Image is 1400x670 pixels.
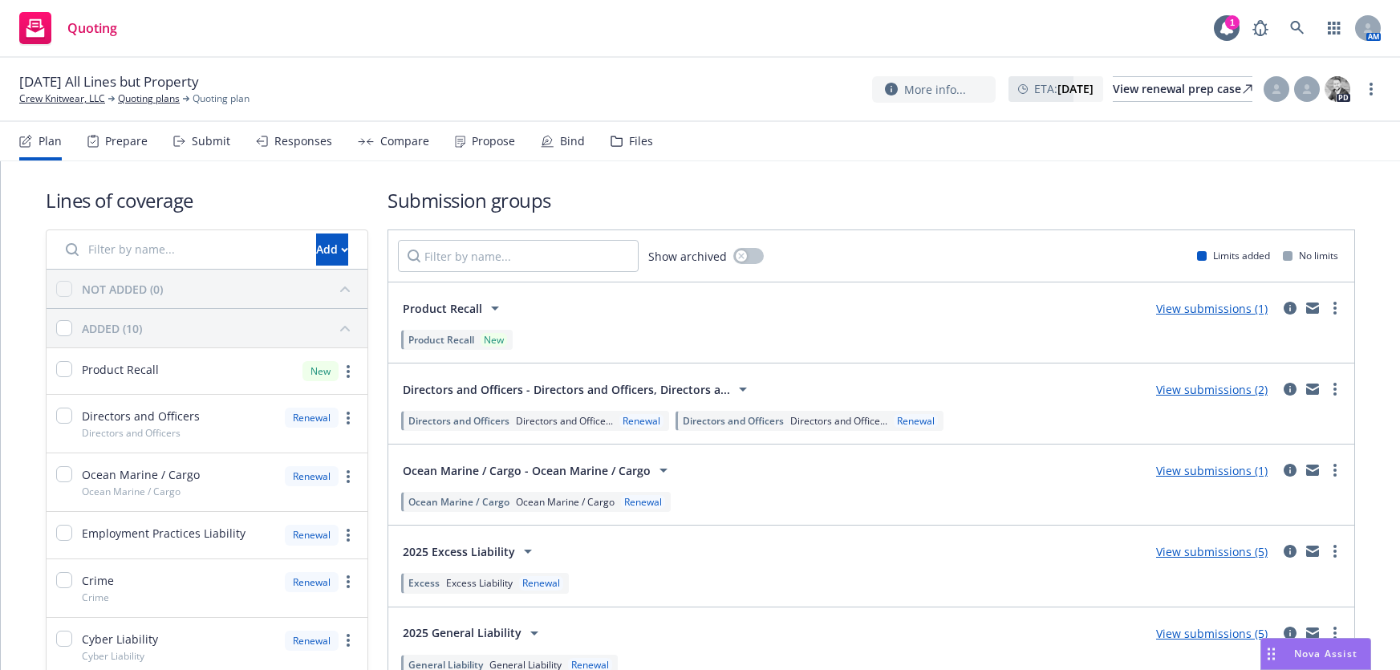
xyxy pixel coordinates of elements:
[446,576,513,590] span: Excess Liability
[1325,623,1345,643] a: more
[1283,249,1338,262] div: No limits
[316,233,348,266] button: Add
[894,414,938,428] div: Renewal
[285,408,339,428] div: Renewal
[302,361,339,381] div: New
[82,591,109,604] span: Crime
[274,135,332,148] div: Responses
[82,466,200,483] span: Ocean Marine / Cargo
[1034,80,1094,97] span: ETA :
[82,525,246,542] span: Employment Practices Liability
[1303,380,1322,399] a: mail
[82,485,181,498] span: Ocean Marine / Cargo
[82,649,144,663] span: Cyber Liability
[193,91,250,106] span: Quoting plan
[46,187,368,213] h1: Lines of coverage
[13,6,124,51] a: Quoting
[1197,249,1270,262] div: Limits added
[1294,647,1357,660] span: Nova Assist
[1280,298,1300,318] a: circleInformation
[1303,623,1322,643] a: mail
[1244,12,1276,44] a: Report a Bug
[339,526,358,545] a: more
[118,91,180,106] a: Quoting plans
[872,76,996,103] button: More info...
[82,631,158,648] span: Cyber Liability
[82,572,114,589] span: Crime
[403,624,521,641] span: 2025 General Liability
[1113,77,1252,101] div: View renewal prep case
[339,631,358,650] a: more
[192,135,230,148] div: Submit
[1280,461,1300,480] a: circleInformation
[1303,298,1322,318] a: mail
[19,91,105,106] a: Crew Knitwear, LLC
[82,320,142,337] div: ADDED (10)
[285,572,339,592] div: Renewal
[516,414,613,428] span: Directors and Office...
[519,576,563,590] div: Renewal
[82,315,358,341] button: ADDED (10)
[82,281,163,298] div: NOT ADDED (0)
[472,135,515,148] div: Propose
[56,233,306,266] input: Filter by name...
[683,414,784,428] span: Directors and Officers
[339,362,358,381] a: more
[105,135,148,148] div: Prepare
[398,373,757,405] button: Directors and Officers - Directors and Officers, Directors a...
[648,248,727,265] span: Show archived
[398,292,509,324] button: Product Recall
[316,234,348,265] div: Add
[285,466,339,486] div: Renewal
[1303,542,1322,561] a: mail
[39,135,62,148] div: Plan
[1325,380,1345,399] a: more
[1280,542,1300,561] a: circleInformation
[403,462,651,479] span: Ocean Marine / Cargo - Ocean Marine / Cargo
[1156,544,1268,559] a: View submissions (5)
[339,408,358,428] a: more
[408,333,474,347] span: Product Recall
[82,276,358,302] button: NOT ADDED (0)
[380,135,429,148] div: Compare
[790,414,887,428] span: Directors and Office...
[403,381,730,398] span: Directors and Officers - Directors and Officers, Directors a...
[621,495,665,509] div: Renewal
[388,187,1355,213] h1: Submission groups
[1113,76,1252,102] a: View renewal prep case
[904,81,966,98] span: More info...
[339,467,358,486] a: more
[82,426,181,440] span: Directors and Officers
[398,617,549,649] button: 2025 General Liability
[1261,639,1281,669] div: Drag to move
[629,135,653,148] div: Files
[1361,79,1381,99] a: more
[285,525,339,545] div: Renewal
[1057,81,1094,96] strong: [DATE]
[403,543,515,560] span: 2025 Excess Liability
[398,240,639,272] input: Filter by name...
[82,408,200,424] span: Directors and Officers
[1280,623,1300,643] a: circleInformation
[1280,380,1300,399] a: circleInformation
[1156,626,1268,641] a: View submissions (5)
[516,495,615,509] span: Ocean Marine / Cargo
[1281,12,1313,44] a: Search
[339,572,358,591] a: more
[1325,76,1350,102] img: photo
[1225,15,1240,30] div: 1
[1325,542,1345,561] a: more
[1318,12,1350,44] a: Switch app
[1260,638,1371,670] button: Nova Assist
[408,576,440,590] span: Excess
[408,495,509,509] span: Ocean Marine / Cargo
[1156,463,1268,478] a: View submissions (1)
[1156,301,1268,316] a: View submissions (1)
[285,631,339,651] div: Renewal
[1156,382,1268,397] a: View submissions (2)
[67,22,117,35] span: Quoting
[481,333,507,347] div: New
[82,361,159,378] span: Product Recall
[1303,461,1322,480] a: mail
[1325,298,1345,318] a: more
